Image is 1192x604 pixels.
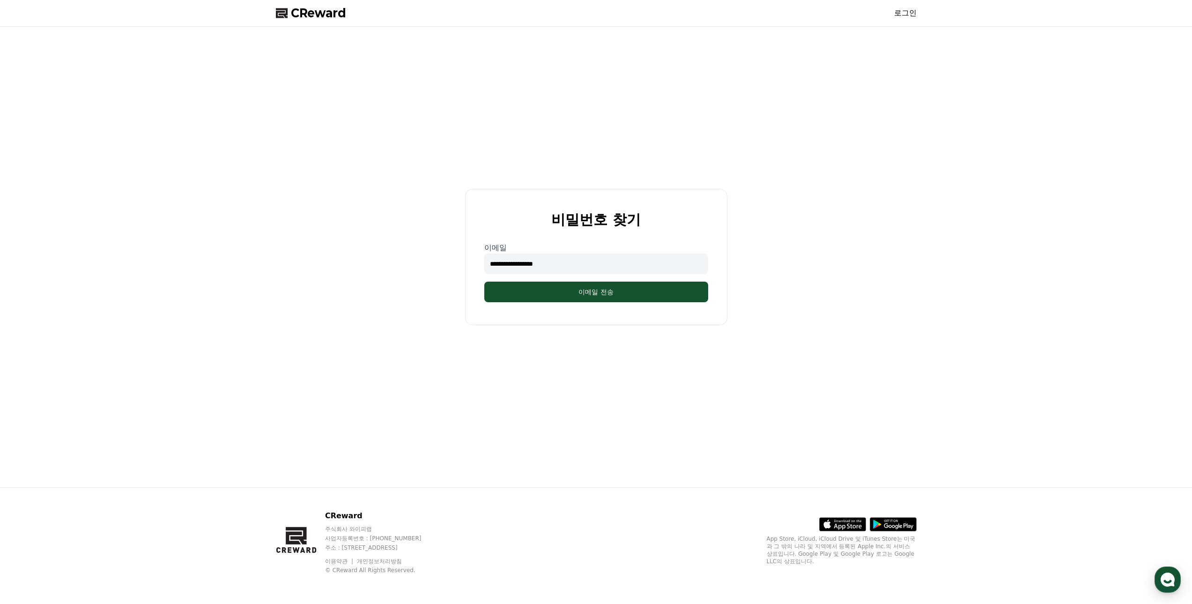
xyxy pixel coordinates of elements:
[62,297,121,321] a: 대화
[551,212,640,227] h2: 비밀번호 찾기
[86,312,97,319] span: 대화
[357,558,402,565] a: 개인정보처리방침
[325,558,355,565] a: 이용약관
[767,535,917,565] p: App Store, iCloud, iCloud Drive 및 iTunes Store는 미국과 그 밖의 나라 및 지역에서 등록된 Apple Inc.의 서비스 상표입니다. Goo...
[325,535,439,542] p: 사업자등록번호 : [PHONE_NUMBER]
[484,282,708,302] button: 이메일 전송
[145,311,156,319] span: 설정
[291,6,346,21] span: CReward
[30,311,35,319] span: 홈
[325,544,439,552] p: 주소 : [STREET_ADDRESS]
[325,510,439,522] p: CReward
[3,297,62,321] a: 홈
[894,7,917,19] a: 로그인
[121,297,180,321] a: 설정
[484,242,708,254] p: 이메일
[325,567,439,574] p: © CReward All Rights Reserved.
[276,6,346,21] a: CReward
[325,525,439,533] p: 주식회사 와이피랩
